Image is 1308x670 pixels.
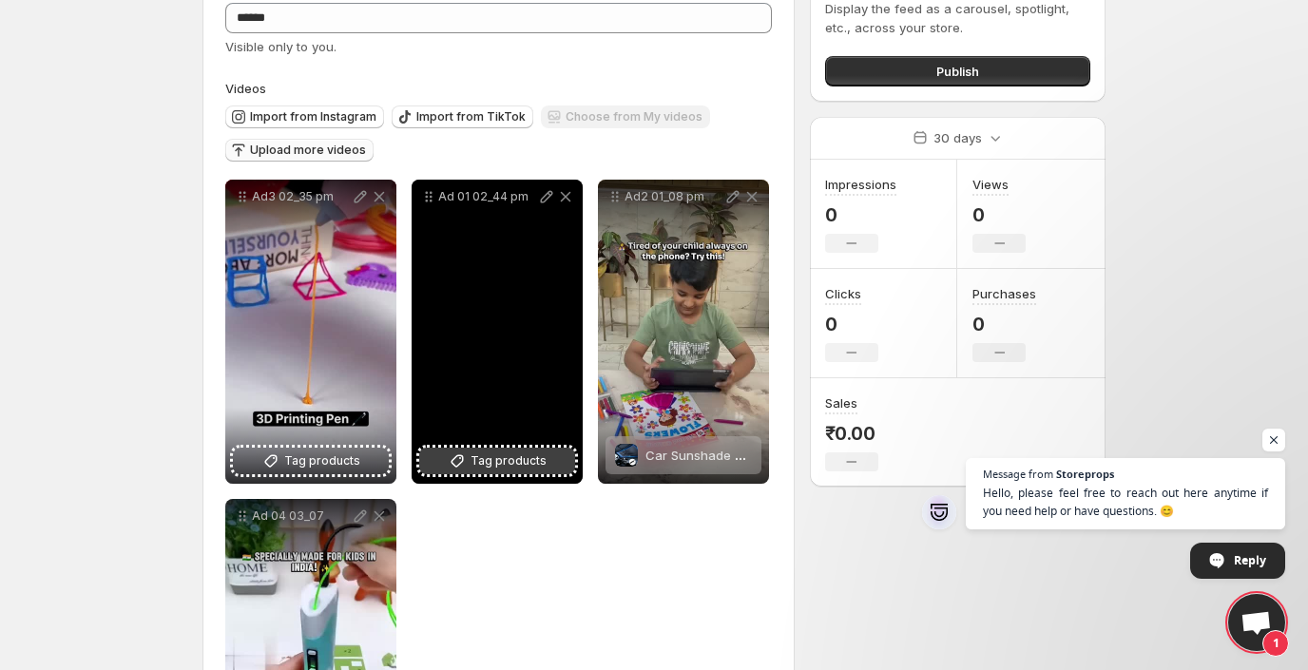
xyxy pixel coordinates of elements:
[933,128,982,147] p: 30 days
[972,313,1036,335] p: 0
[936,62,979,81] span: Publish
[438,189,537,204] p: Ad 01 02_44 pm
[825,313,878,335] p: 0
[416,109,526,124] span: Import from TikTok
[825,393,857,412] h3: Sales
[983,469,1053,479] span: Message from
[645,448,787,463] span: Car Sunshade Umbrella
[972,203,1026,226] p: 0
[250,143,366,158] span: Upload more videos
[225,81,266,96] span: Videos
[825,422,878,445] p: ₹0.00
[471,451,547,470] span: Tag products
[225,39,337,54] span: Visible only to you.
[598,180,769,484] div: Ad2 01_08 pmCar Sunshade UmbrellaCar Sunshade Umbrella
[625,189,723,204] p: Ad2 01_08 pm
[233,448,389,474] button: Tag products
[419,448,575,474] button: Tag products
[983,484,1268,520] span: Hello, please feel free to reach out here anytime if you need help or have questions. 😊
[1262,630,1289,657] span: 1
[825,56,1090,86] button: Publish
[250,109,376,124] span: Import from Instagram
[412,180,583,484] div: Ad 01 02_44 pmTag products
[1056,469,1114,479] span: Storeprops
[825,284,861,303] h3: Clicks
[252,189,351,204] p: Ad3 02_35 pm
[392,105,533,128] button: Import from TikTok
[972,175,1009,194] h3: Views
[225,105,384,128] button: Import from Instagram
[284,451,360,470] span: Tag products
[972,284,1036,303] h3: Purchases
[225,180,396,484] div: Ad3 02_35 pmTag products
[225,139,374,162] button: Upload more videos
[825,175,896,194] h3: Impressions
[615,444,638,467] img: Car Sunshade Umbrella
[252,508,351,524] p: Ad 04 03_07
[1234,544,1266,577] span: Reply
[825,203,896,226] p: 0
[1228,594,1285,651] a: Open chat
